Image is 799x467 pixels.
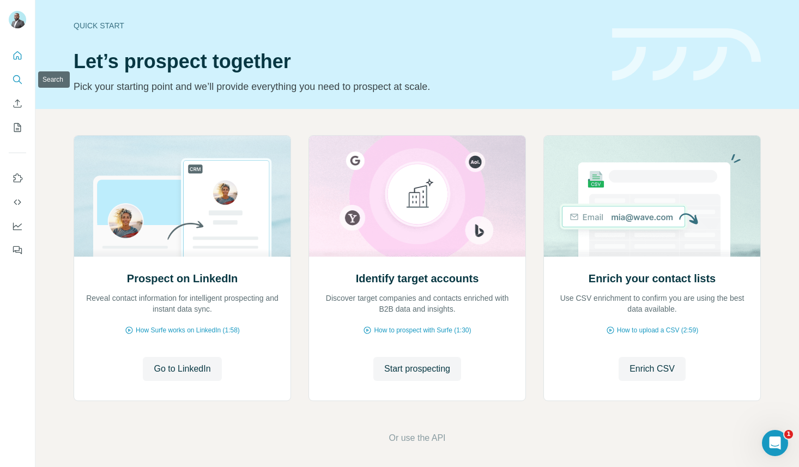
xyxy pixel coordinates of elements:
button: Quick start [9,46,26,65]
img: Identify target accounts [308,136,526,257]
span: Start prospecting [384,362,450,375]
p: Reveal contact information for intelligent prospecting and instant data sync. [85,293,280,314]
span: How to prospect with Surfe (1:30) [374,325,471,335]
button: Enrich CSV [619,357,686,381]
button: Use Surfe API [9,192,26,212]
img: Avatar [9,11,26,28]
button: Search [9,70,26,89]
h1: Let’s prospect together [74,51,599,72]
p: Pick your starting point and we’ll provide everything you need to prospect at scale. [74,79,599,94]
button: Dashboard [9,216,26,236]
h2: Identify target accounts [356,271,479,286]
span: How to upload a CSV (2:59) [617,325,698,335]
img: Prospect on LinkedIn [74,136,291,257]
p: Discover target companies and contacts enriched with B2B data and insights. [320,293,514,314]
button: Or use the API [389,432,445,445]
p: Use CSV enrichment to confirm you are using the best data available. [555,293,749,314]
button: Start prospecting [373,357,461,381]
span: Enrich CSV [629,362,675,375]
iframe: Intercom live chat [762,430,788,456]
button: Go to LinkedIn [143,357,221,381]
span: 1 [784,430,793,439]
div: Quick start [74,20,599,31]
h2: Enrich your contact lists [589,271,716,286]
h2: Prospect on LinkedIn [127,271,238,286]
button: Use Surfe on LinkedIn [9,168,26,188]
span: Go to LinkedIn [154,362,210,375]
span: How Surfe works on LinkedIn (1:58) [136,325,240,335]
button: Enrich CSV [9,94,26,113]
img: banner [612,28,761,81]
button: My lists [9,118,26,137]
button: Feedback [9,240,26,260]
img: Enrich your contact lists [543,136,761,257]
